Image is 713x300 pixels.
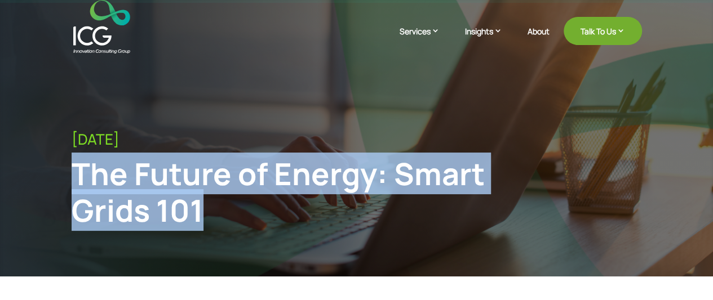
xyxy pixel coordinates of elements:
a: About [528,27,550,53]
div: The Future of Energy: Smart Grids 101 [72,155,511,229]
a: Insights [465,25,513,53]
div: [DATE] [72,131,642,148]
a: Talk To Us [564,17,642,45]
iframe: Chat Widget [525,178,713,300]
a: Services [400,25,451,53]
